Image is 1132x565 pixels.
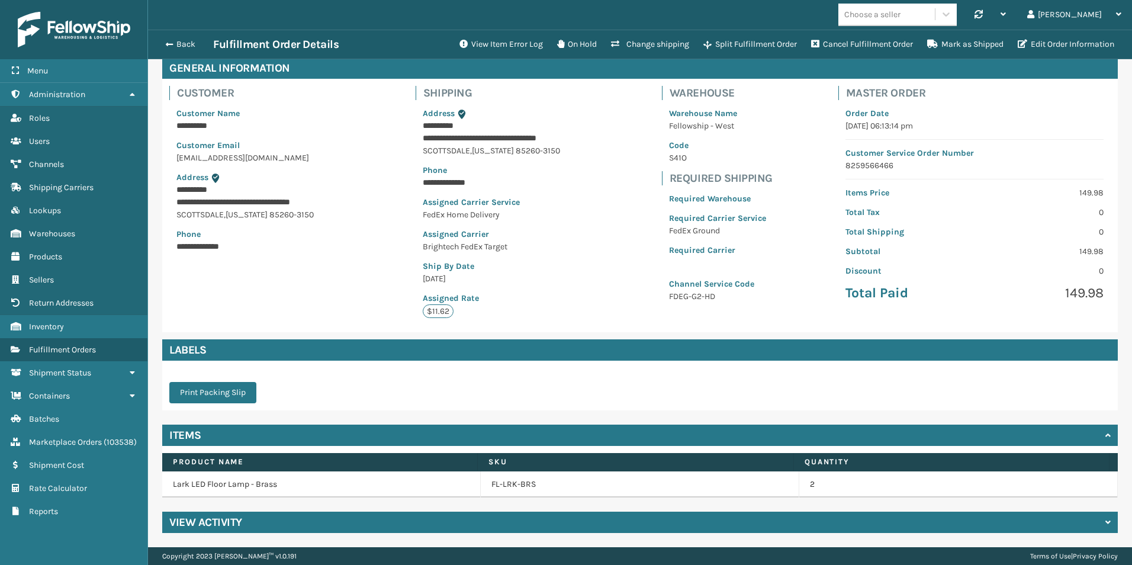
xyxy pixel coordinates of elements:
[29,113,50,123] span: Roles
[29,322,64,332] span: Inventory
[29,298,94,308] span: Return Addresses
[470,146,472,156] span: ,
[982,206,1104,219] p: 0
[29,391,70,401] span: Containers
[423,208,590,221] p: FedEx Home Delivery
[982,187,1104,199] p: 149.98
[423,292,590,304] p: Assigned Rate
[845,120,1104,132] p: [DATE] 06:13:14 pm
[604,33,696,56] button: Change shipping
[669,120,766,132] p: Fellowship - West
[162,547,297,565] p: Copyright 2023 [PERSON_NAME]™ v 1.0.191
[669,244,766,256] p: Required Carrier
[176,107,343,120] p: Customer Name
[491,479,536,490] a: FL-LRK-BRS
[982,245,1104,258] p: 149.98
[423,196,590,208] p: Assigned Carrier Service
[423,164,590,176] p: Phone
[176,210,224,220] span: SCOTTSDALE
[804,33,920,56] button: Cancel Fulfillment Order
[845,147,1104,159] p: Customer Service Order Number
[696,33,804,56] button: Split Fulfillment Order
[805,457,1098,467] label: Quantity
[669,139,766,152] p: Code
[423,304,454,318] p: $11.62
[29,159,64,169] span: Channels
[226,210,268,220] span: [US_STATE]
[703,41,712,49] i: Split Fulfillment Order
[29,252,62,262] span: Products
[845,245,967,258] p: Subtotal
[29,437,102,447] span: Marketplace Orders
[845,187,967,199] p: Items Price
[488,457,782,467] label: SKU
[452,33,550,56] button: View Item Error Log
[27,66,48,76] span: Menu
[611,40,619,48] i: Change shipping
[920,33,1011,56] button: Mark as Shipped
[1073,552,1118,560] a: Privacy Policy
[169,382,256,403] button: Print Packing Slip
[927,40,938,48] i: Mark as Shipped
[29,483,87,493] span: Rate Calculator
[423,260,590,272] p: Ship By Date
[423,272,590,285] p: [DATE]
[1030,552,1071,560] a: Terms of Use
[669,290,766,303] p: FDEG-G2-HD
[104,437,137,447] span: ( 103538 )
[669,152,766,164] p: S41O
[176,172,208,182] span: Address
[982,265,1104,277] p: 0
[224,210,226,220] span: ,
[1018,40,1027,48] i: Edit
[213,37,339,52] h3: Fulfillment Order Details
[669,278,766,290] p: Channel Service Code
[29,182,94,192] span: Shipping Carriers
[176,152,343,164] p: [EMAIL_ADDRESS][DOMAIN_NAME]
[1030,547,1118,565] div: |
[845,206,967,219] p: Total Tax
[669,107,766,120] p: Warehouse Name
[845,159,1104,172] p: 8259566466
[162,471,481,497] td: Lark LED Floor Lamp - Brass
[423,108,455,118] span: Address
[423,146,470,156] span: SCOTTSDALE
[162,57,1118,79] h4: General Information
[550,33,604,56] button: On Hold
[29,345,96,355] span: Fulfillment Orders
[173,457,467,467] label: Product Name
[176,139,343,152] p: Customer Email
[670,86,773,100] h4: Warehouse
[516,146,560,156] span: 85260-3150
[29,206,61,216] span: Lookups
[811,40,819,48] i: Cancel Fulfillment Order
[557,40,564,48] i: On Hold
[982,226,1104,238] p: 0
[472,146,514,156] span: [US_STATE]
[799,471,1118,497] td: 2
[29,460,84,470] span: Shipment Cost
[845,284,967,302] p: Total Paid
[269,210,314,220] span: 85260-3150
[423,228,590,240] p: Assigned Carrier
[18,12,130,47] img: logo
[29,89,85,99] span: Administration
[176,228,343,240] p: Phone
[459,40,468,48] i: View Item Error Log
[29,229,75,239] span: Warehouses
[177,86,350,100] h4: Customer
[423,240,590,253] p: Brightech FedEx Target
[29,136,50,146] span: Users
[669,192,766,205] p: Required Warehouse
[159,39,213,50] button: Back
[669,224,766,237] p: FedEx Ground
[162,339,1118,361] h4: Labels
[29,275,54,285] span: Sellers
[29,368,91,378] span: Shipment Status
[1011,33,1121,56] button: Edit Order Information
[29,414,59,424] span: Batches
[982,284,1104,302] p: 149.98
[845,265,967,277] p: Discount
[669,212,766,224] p: Required Carrier Service
[169,515,242,529] h4: View Activity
